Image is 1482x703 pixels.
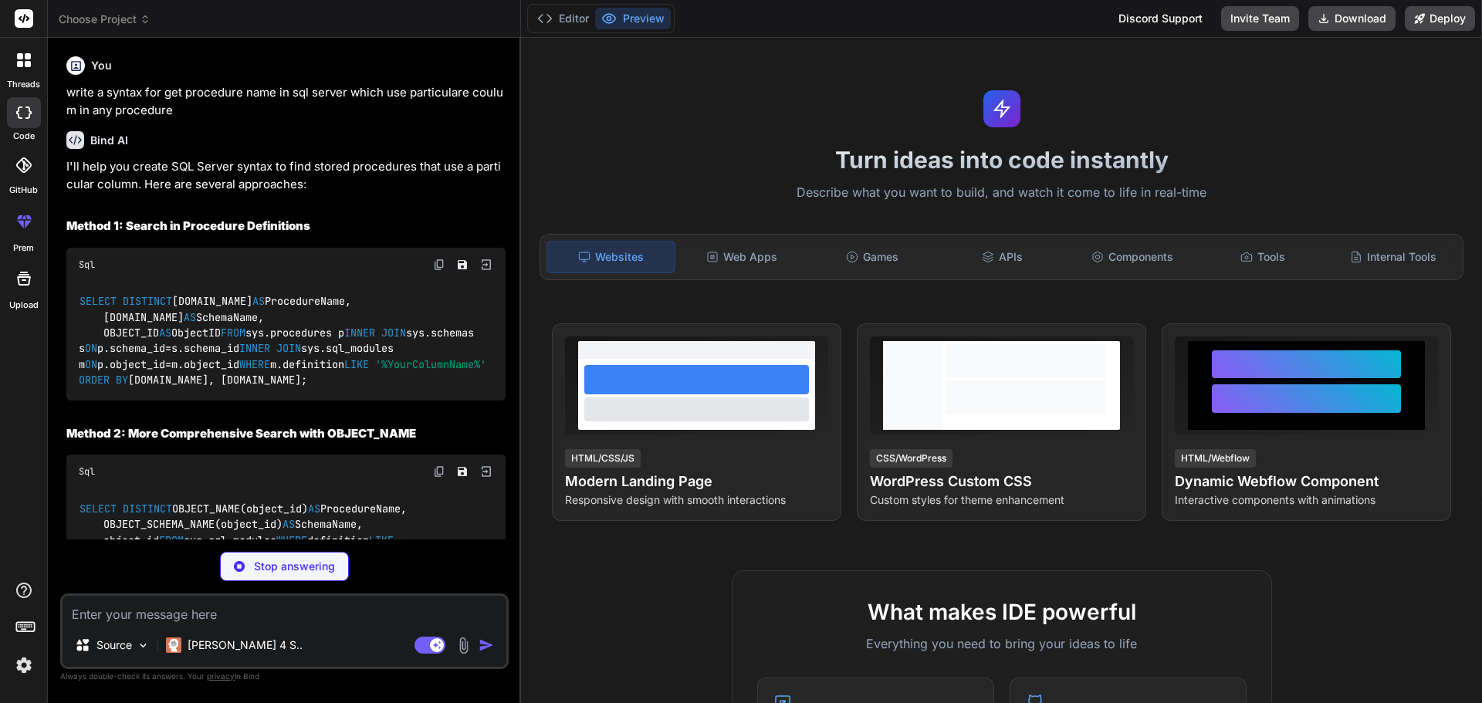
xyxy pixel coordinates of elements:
[13,242,34,255] label: prem
[344,326,375,340] span: INNER
[116,373,128,387] span: BY
[565,449,641,468] div: HTML/CSS/JS
[757,596,1247,628] h2: What makes IDE powerful
[239,357,270,371] span: WHERE
[239,342,270,356] span: INNER
[1308,6,1396,31] button: Download
[757,634,1247,653] p: Everything you need to bring your ideas to life
[165,357,171,371] span: =
[433,465,445,478] img: copy
[433,259,445,271] img: copy
[66,84,506,119] p: write a syntax for get procedure name in sql server which use particulare coulum in any procedure
[276,533,307,547] span: WHERE
[1175,449,1256,468] div: HTML/Webflow
[90,133,128,148] h6: Bind AI
[369,533,394,547] span: LIKE
[479,465,493,478] img: Open in Browser
[159,326,171,340] span: AS
[79,501,462,596] code: OBJECT_NAME(object_id) ProcedureName, OBJECT_SCHEMA_NAME(object_id) SchemaName, object_id sys.sql...
[59,12,151,27] span: Choose Project
[80,295,117,309] span: SELECT
[565,492,828,508] p: Responsive design with smooth interactions
[13,130,35,143] label: code
[276,342,301,356] span: JOIN
[85,342,97,356] span: ON
[1199,241,1327,273] div: Tools
[381,326,406,340] span: JOIN
[66,218,310,233] strong: Method 1: Search in Procedure Definitions
[80,502,117,515] span: SELECT
[1221,6,1299,31] button: Invite Team
[809,241,936,273] div: Games
[79,465,95,478] span: Sql
[166,637,181,653] img: Claude 4 Sonnet
[1405,6,1475,31] button: Deploy
[85,357,97,371] span: ON
[870,471,1133,492] h4: WordPress Custom CSS
[165,342,171,356] span: =
[452,461,473,482] button: Save file
[9,299,39,312] label: Upload
[308,502,320,515] span: AS
[207,671,235,681] span: privacy
[252,295,265,309] span: AS
[96,637,132,653] p: Source
[1175,471,1438,492] h4: Dynamic Webflow Component
[60,669,509,684] p: Always double-check its answers. Your in Bind
[530,146,1473,174] h1: Turn ideas into code instantly
[1329,241,1457,273] div: Internal Tools
[530,183,1473,203] p: Describe what you want to build, and watch it come to life in real-time
[479,637,494,653] img: icon
[283,518,295,532] span: AS
[1069,241,1196,273] div: Components
[254,559,335,574] p: Stop answering
[455,637,472,654] img: attachment
[11,652,37,678] img: settings
[939,241,1066,273] div: APIs
[184,310,196,324] span: AS
[7,78,40,91] label: threads
[1175,492,1438,508] p: Interactive components with animations
[1109,6,1212,31] div: Discord Support
[221,326,245,340] span: FROM
[479,258,493,272] img: Open in Browser
[137,639,150,652] img: Pick Models
[678,241,806,273] div: Web Apps
[9,184,38,197] label: GitHub
[188,637,303,653] p: [PERSON_NAME] 4 S..
[79,293,486,388] code: [DOMAIN_NAME] ProcedureName, [DOMAIN_NAME] SchemaName, OBJECT_ID ObjectID sys.procedures p sys.sc...
[870,449,952,468] div: CSS/WordPress
[870,492,1133,508] p: Custom styles for theme enhancement
[66,426,416,441] strong: Method 2: More Comprehensive Search with OBJECT_NAME
[375,357,486,371] span: '%YourColumnName%'
[595,8,671,29] button: Preview
[565,471,828,492] h4: Modern Landing Page
[91,58,112,73] h6: You
[531,8,595,29] button: Editor
[66,158,506,193] p: I'll help you create SQL Server syntax to find stored procedures that use a particular column. He...
[79,373,110,387] span: ORDER
[159,533,184,547] span: FROM
[79,259,95,271] span: Sql
[344,357,369,371] span: LIKE
[123,295,172,309] span: DISTINCT
[546,241,675,273] div: Websites
[452,254,473,275] button: Save file
[123,502,172,515] span: DISTINCT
